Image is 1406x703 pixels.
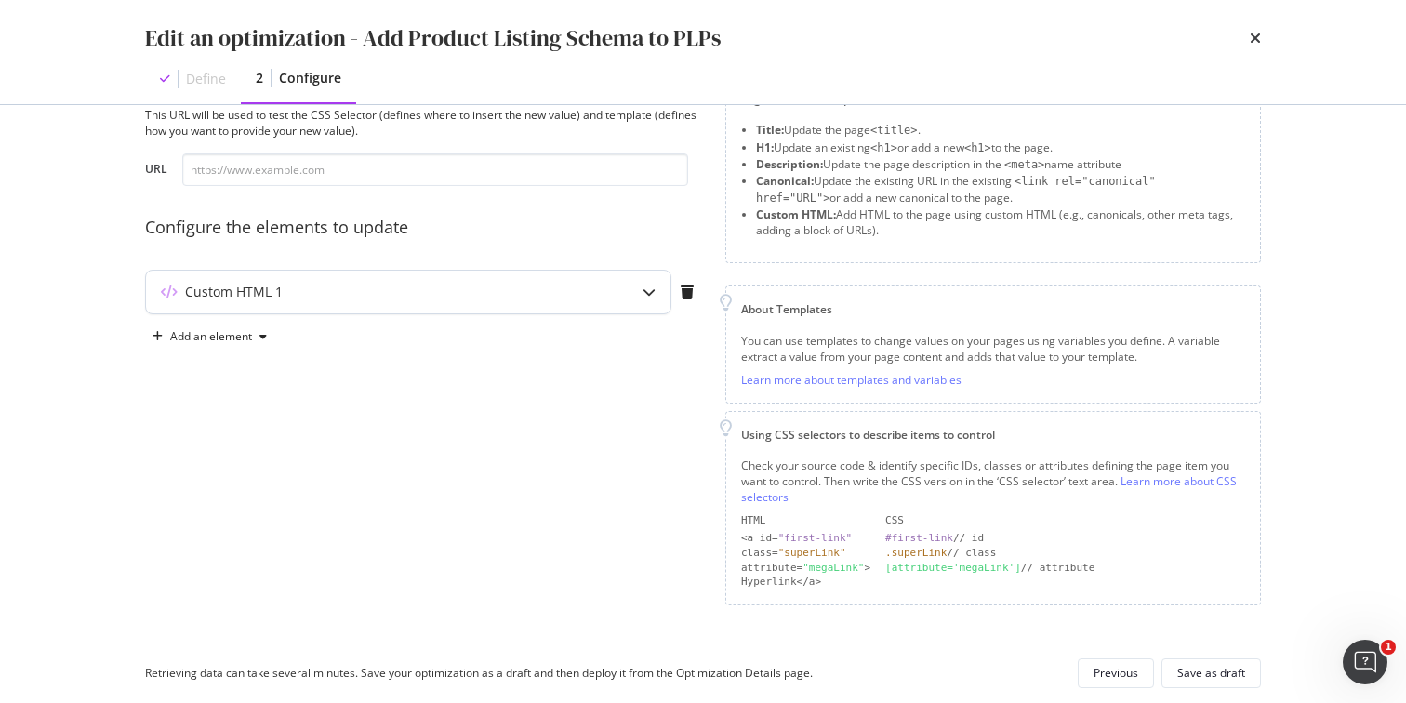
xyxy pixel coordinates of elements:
div: Previous [1094,665,1138,681]
button: Add an element [145,322,274,351]
button: Previous [1078,658,1154,688]
div: HTML [741,513,870,528]
div: [attribute='megaLink'] [885,562,1021,574]
div: attribute= > [741,561,870,576]
span: <link rel="canonical" href="URL"> [756,175,1156,205]
div: Configure [279,69,341,87]
div: "first-link" [778,532,852,544]
div: About Templates [741,301,1245,317]
span: <h1> [870,141,897,154]
strong: Custom HTML: [756,206,836,222]
li: Add HTML to the page using custom HTML (e.g., canonicals, other meta tags, adding a block of URLs). [756,206,1245,238]
li: Update the page . [756,122,1245,139]
span: <meta> [1004,158,1044,171]
div: You can use templates to change values on your pages using variables you define. A variable extra... [741,333,1245,365]
strong: H1: [756,139,774,155]
div: CSS [885,513,1245,528]
span: <h1> [964,141,991,154]
div: // class [885,546,1245,561]
span: <title> [870,124,918,137]
div: // id [885,531,1245,546]
div: class= [741,546,870,561]
a: Learn more about CSS selectors [741,473,1237,505]
div: Check your source code & identify specific IDs, classes or attributes defining the page item you ... [741,458,1245,505]
div: Using CSS selectors to describe items to control [741,427,1245,443]
div: #first-link [885,532,953,544]
div: Add an element [170,331,252,342]
div: Custom HTML 1 [185,283,283,301]
iframe: Intercom live chat [1343,640,1387,684]
span: 1 [1381,640,1396,655]
strong: Description: [756,156,823,172]
div: This URL will be used to test the CSS Selector (defines where to insert the new value) and templa... [145,107,703,139]
button: Save as draft [1161,658,1261,688]
li: Update an existing or add a new to the page. [756,139,1245,156]
div: "megaLink" [802,562,864,574]
div: Save as draft [1177,665,1245,681]
div: 2 [256,69,263,87]
div: Hyperlink</a> [741,575,870,590]
div: Configure the elements to update [145,216,703,240]
div: <a id= [741,531,870,546]
div: .superLink [885,547,947,559]
div: times [1250,22,1261,54]
strong: Title: [756,122,784,138]
div: Define [186,70,226,88]
div: Retrieving data can take several minutes. Save your optimization as a draft and then deploy it fr... [145,665,813,681]
li: Update the existing URL in the existing or add a new canonical to the page. [756,173,1245,206]
input: https://www.example.com [182,153,688,186]
a: Learn more about templates and variables [741,372,962,388]
div: // attribute [885,561,1245,576]
strong: Canonical: [756,173,814,189]
label: URL [145,161,167,181]
li: Update the page description in the name attribute [756,156,1245,173]
div: "superLink" [778,547,846,559]
div: Edit an optimization - Add Product Listing Schema to PLPs [145,22,721,54]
